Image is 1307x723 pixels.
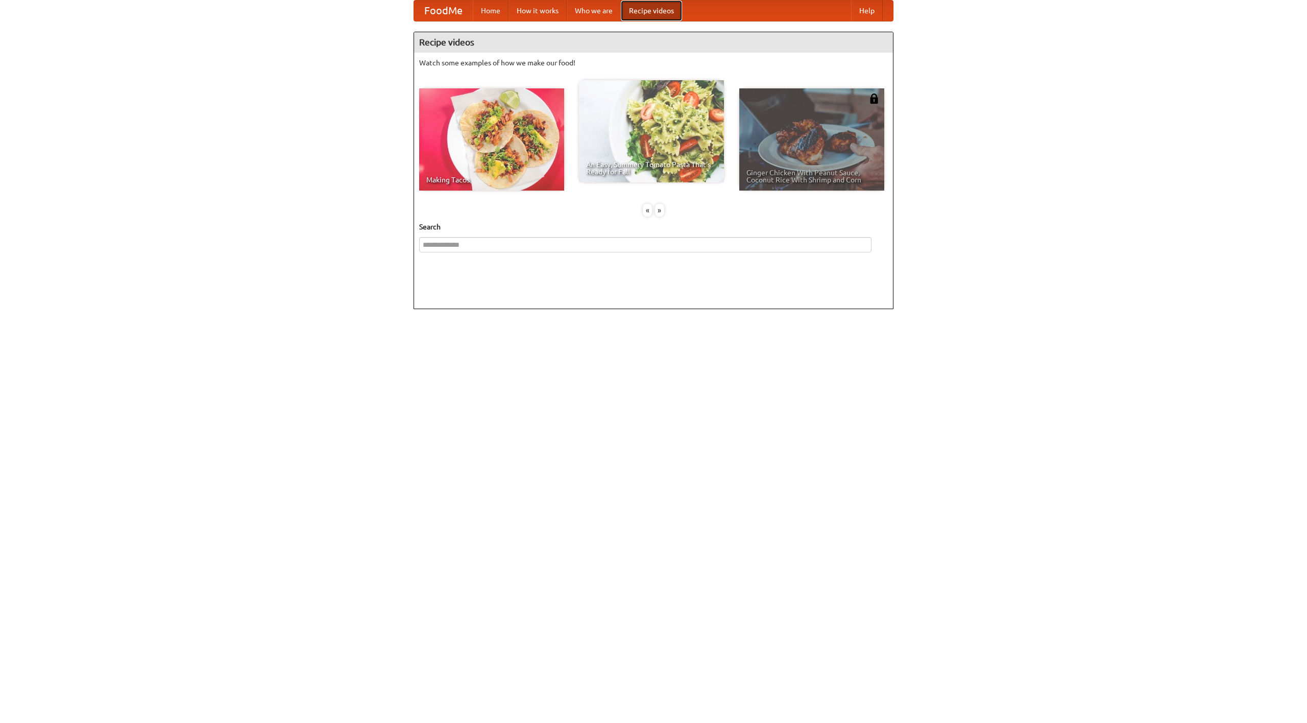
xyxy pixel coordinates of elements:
a: Home [473,1,509,21]
a: FoodMe [414,1,473,21]
a: Recipe videos [621,1,682,21]
p: Watch some examples of how we make our food! [419,58,888,68]
a: Making Tacos [419,88,564,191]
a: An Easy, Summery Tomato Pasta That's Ready for Fall [579,80,724,182]
div: « [643,204,652,217]
h5: Search [419,222,888,232]
img: 483408.png [869,94,879,104]
span: An Easy, Summery Tomato Pasta That's Ready for Fall [586,161,717,175]
a: Help [851,1,883,21]
a: Who we are [567,1,621,21]
h4: Recipe videos [414,32,893,53]
a: How it works [509,1,567,21]
span: Making Tacos [426,176,557,183]
div: » [655,204,664,217]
